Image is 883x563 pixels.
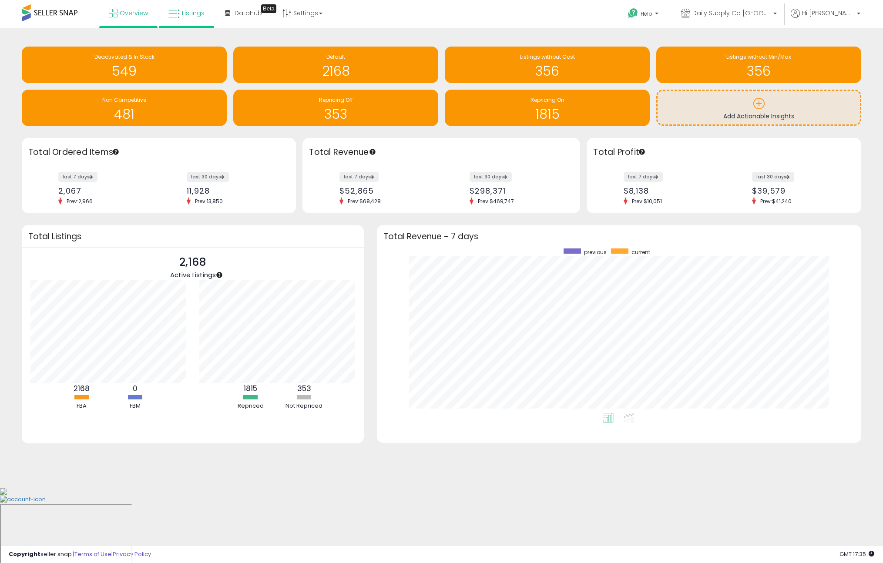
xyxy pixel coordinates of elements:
[58,186,152,195] div: 2,067
[261,4,276,13] div: Tooltip anchor
[628,198,666,205] span: Prev: $10,051
[624,172,663,182] label: last 7 days
[133,383,138,394] b: 0
[244,383,257,394] b: 1815
[56,402,108,410] div: FBA
[26,64,222,78] h1: 549
[692,9,771,17] span: Daily Supply Co [GEOGRAPHIC_DATA]
[752,172,794,182] label: last 30 days
[170,254,216,271] p: 2,168
[22,90,227,126] a: Non Competitive 481
[120,9,148,17] span: Overview
[473,198,518,205] span: Prev: $469,747
[628,8,638,19] i: Get Help
[584,248,607,256] span: previous
[215,271,223,279] div: Tooltip anchor
[343,198,385,205] span: Prev: $68,428
[278,402,330,410] div: Not Repriced
[187,186,281,195] div: 11,928
[791,9,860,28] a: Hi [PERSON_NAME]
[326,53,345,60] span: Default
[94,53,154,60] span: Deactivated & In Stock
[28,146,289,158] h3: Total Ordered Items
[383,233,855,240] h3: Total Revenue - 7 days
[752,186,846,195] div: $39,579
[238,107,434,121] h1: 353
[62,198,97,205] span: Prev: 2,966
[233,47,438,83] a: Default 2168
[445,90,650,126] a: Repricing On 1815
[641,10,652,17] span: Help
[74,383,90,394] b: 2168
[112,148,120,156] div: Tooltip anchor
[238,64,434,78] h1: 2168
[658,91,860,124] a: Add Actionable Insights
[449,107,645,121] h1: 1815
[726,53,791,60] span: Listings without Min/Max
[656,47,861,83] a: Listings without Min/Max 356
[520,53,575,60] span: Listings without Cost
[28,233,357,240] h3: Total Listings
[756,198,796,205] span: Prev: $41,240
[593,146,854,158] h3: Total Profit
[369,148,376,156] div: Tooltip anchor
[233,90,438,126] a: Repricing Off 353
[191,198,227,205] span: Prev: 13,850
[631,248,650,256] span: current
[449,64,645,78] h1: 356
[309,146,574,158] h3: Total Revenue
[182,9,205,17] span: Listings
[225,402,277,410] div: Repriced
[638,148,646,156] div: Tooltip anchor
[339,186,435,195] div: $52,865
[102,96,146,104] span: Non Competitive
[26,107,222,121] h1: 481
[109,402,161,410] div: FBM
[802,9,854,17] span: Hi [PERSON_NAME]
[621,1,667,28] a: Help
[661,64,857,78] h1: 356
[58,172,97,182] label: last 7 days
[470,186,565,195] div: $298,371
[297,383,311,394] b: 353
[235,9,262,17] span: DataHub
[470,172,512,182] label: last 30 days
[187,172,229,182] label: last 30 days
[445,47,650,83] a: Listings without Cost 356
[170,270,216,279] span: Active Listings
[723,112,794,121] span: Add Actionable Insights
[22,47,227,83] a: Deactivated & In Stock 549
[339,172,379,182] label: last 7 days
[530,96,564,104] span: Repricing On
[624,186,718,195] div: $8,138
[319,96,353,104] span: Repricing Off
